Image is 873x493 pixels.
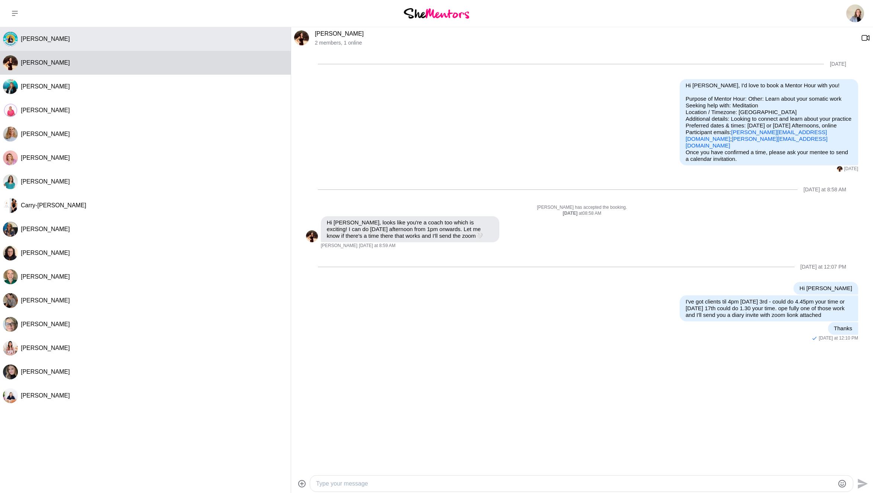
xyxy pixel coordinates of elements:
a: [PERSON_NAME] [315,30,364,37]
p: I've got clients til 4pm [DATE] 3rd - could do 4.45pm your time or [DATE] 17th could do 1.30 your... [686,298,852,318]
img: K [3,222,18,237]
img: F [3,364,18,379]
img: S [3,103,18,118]
time: 2025-08-26T21:28:28.742Z [844,166,858,172]
span: [PERSON_NAME] [21,155,70,161]
img: C [3,198,18,213]
p: Thanks [834,325,852,332]
img: C [3,317,18,332]
span: [PERSON_NAME] [21,131,70,137]
span: [PERSON_NAME] [21,297,70,304]
img: K [306,230,318,242]
img: K [294,30,309,45]
button: Emoji picker [838,479,847,488]
span: 🤍 [476,233,483,239]
span: [PERSON_NAME] [21,59,70,66]
p: Hi [PERSON_NAME] [799,285,852,292]
div: Fiona Wood [3,364,18,379]
button: Send [853,475,870,492]
img: She Mentors Logo [404,8,469,18]
div: Kristy Eagleton [837,166,843,172]
div: Stephanie Sullivan [3,269,18,284]
time: 2025-08-30T23:29:44.638Z [359,243,395,249]
div: Emily Wong [3,341,18,356]
span: [PERSON_NAME] [21,107,70,113]
span: [PERSON_NAME] [21,345,70,351]
img: V [3,150,18,165]
p: Once you have confirmed a time, please ask your mentee to send a calendar invitation. [686,149,852,162]
span: [PERSON_NAME] [321,243,358,249]
span: [PERSON_NAME] [21,178,70,185]
time: 2025-09-01T02:40:45.549Z [819,335,858,341]
div: Meg Barlogio [3,127,18,142]
span: [PERSON_NAME] [21,392,70,399]
a: [PERSON_NAME][EMAIL_ADDRESS][DOMAIN_NAME] [686,129,827,142]
img: L [3,388,18,403]
div: Kristy Eagleton [294,30,309,45]
img: S [3,269,18,284]
div: [DATE] [830,61,846,67]
img: K [3,55,18,70]
img: M [3,127,18,142]
p: 2 members , 1 online [315,40,855,46]
span: [PERSON_NAME] [21,36,70,42]
div: Marie Fox [3,32,18,46]
a: [PERSON_NAME][EMAIL_ADDRESS][DOMAIN_NAME] [686,136,828,149]
p: Purpose of Mentor Hour: Other: Learn about your somatic work Seeking help with: Meditation Locati... [686,95,852,149]
div: Annette Rudd [3,246,18,260]
span: [PERSON_NAME] [21,226,70,232]
span: [PERSON_NAME] [21,369,70,375]
img: M [3,174,18,189]
div: Leanne Tran [3,388,18,403]
div: at 08:58 AM [306,211,858,217]
p: Hi [PERSON_NAME], I'd love to book a Mentor Hour with you! [686,82,852,89]
img: K [837,166,843,172]
span: [PERSON_NAME] [21,321,70,327]
div: Kate Vertsonis [3,222,18,237]
div: [DATE] at 12:07 PM [800,264,846,270]
div: Michelle Hearne [3,174,18,189]
span: [PERSON_NAME] [21,250,70,256]
div: [DATE] at 8:58 AM [803,187,846,193]
div: Sandy Hanrahan [3,103,18,118]
span: [PERSON_NAME] [21,273,70,280]
div: Carry-Louise Hansell [3,198,18,213]
img: E [3,79,18,94]
img: E [3,341,18,356]
img: M [3,32,18,46]
div: Kristy Eagleton [3,55,18,70]
img: Sarah Howell [846,4,864,22]
div: Jane Hacquoil [3,293,18,308]
span: Carry-[PERSON_NAME] [21,202,86,208]
div: Vari McGaan [3,150,18,165]
span: [PERSON_NAME] [21,83,70,90]
textarea: Type your message [316,479,834,488]
div: Emily Fogg [3,79,18,94]
img: J [3,293,18,308]
strong: [DATE] [563,211,579,216]
div: Ceri McCutcheon [3,317,18,332]
p: [PERSON_NAME] has accepted the booking. [306,205,858,211]
img: A [3,246,18,260]
p: Hi [PERSON_NAME], looks like you're a coach too which is exciting! I can do [DATE] afternoon from... [327,219,493,239]
div: Kristy Eagleton [306,230,318,242]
